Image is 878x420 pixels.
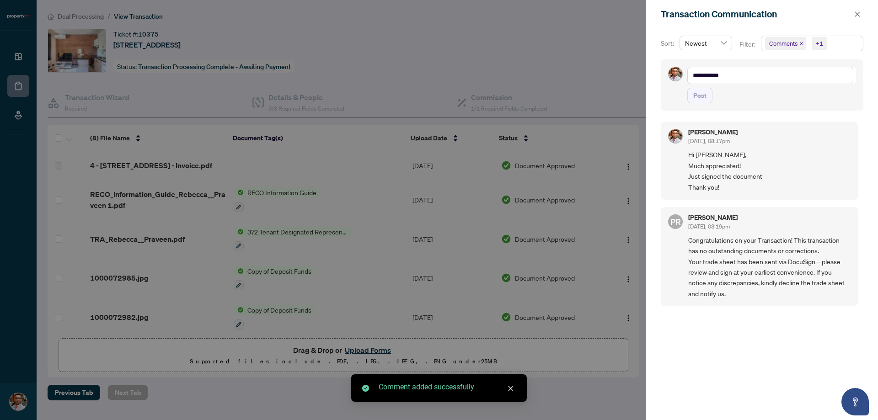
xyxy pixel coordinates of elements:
div: +1 [816,39,823,48]
span: close [508,385,514,392]
span: close [854,11,861,17]
div: Transaction Communication [661,7,851,21]
span: check-circle [362,385,369,392]
span: [DATE], 03:19pm [688,223,730,230]
span: Comments [765,37,806,50]
img: Profile Icon [669,129,682,143]
span: Hi [PERSON_NAME], Much appreciated! Just signed the document Thank you! [688,149,851,192]
h5: [PERSON_NAME] [688,214,738,221]
button: Open asap [841,388,869,415]
button: Post [687,88,712,103]
img: Profile Icon [669,67,682,81]
span: close [799,41,804,46]
p: Sort: [661,38,676,48]
span: Comments [769,39,798,48]
h5: [PERSON_NAME] [688,129,738,135]
span: Congratulations on your Transaction! This transaction has no outstanding documents or corrections... [688,235,851,299]
div: Comment added successfully [379,382,516,393]
a: Close [506,383,516,393]
span: PR [670,215,681,228]
span: Newest [685,36,727,50]
p: Filter: [739,39,757,49]
span: [DATE], 08:17pm [688,138,730,144]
